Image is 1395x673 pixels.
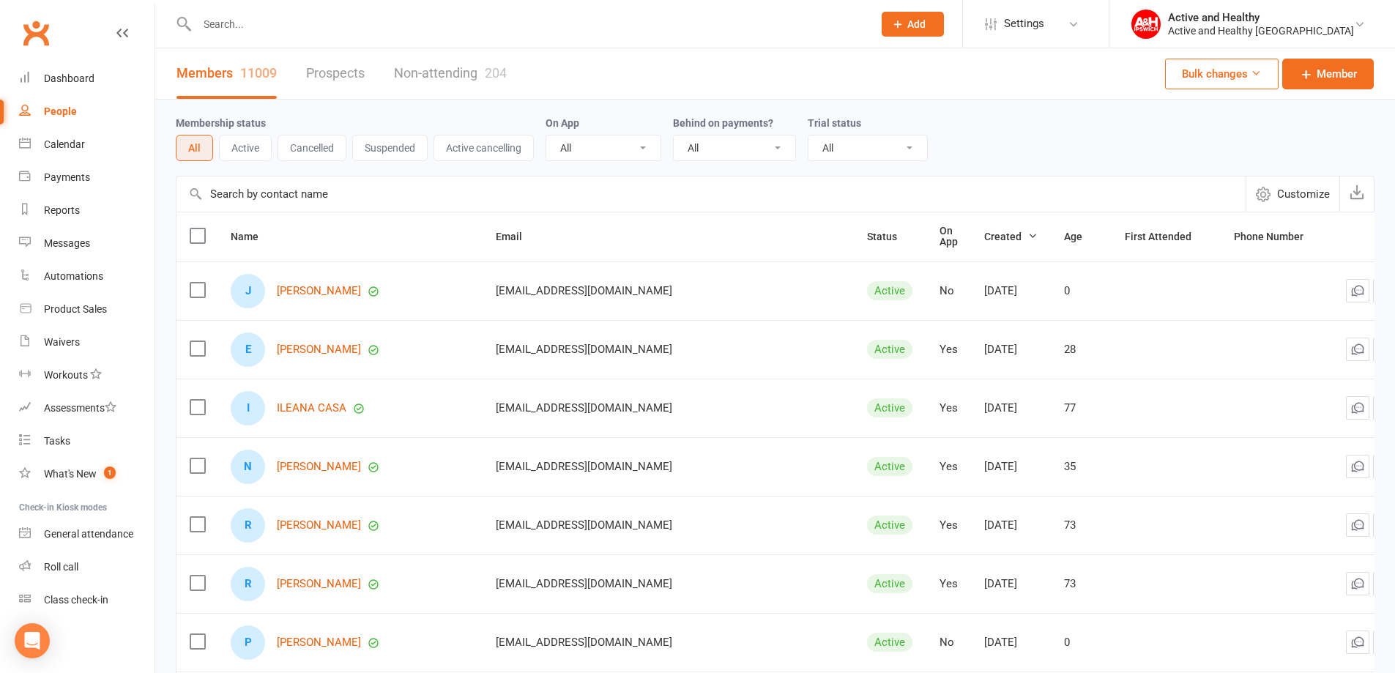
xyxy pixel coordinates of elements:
div: People [44,105,77,117]
div: Robert [231,567,265,601]
div: Waivers [44,336,80,348]
label: Membership status [176,117,266,129]
div: Robert [231,508,265,543]
span: Name [231,231,275,242]
a: Class kiosk mode [19,584,155,617]
div: 73 [1064,519,1098,532]
a: Payments [19,161,155,194]
div: Roll call [44,561,78,573]
th: On App [926,212,971,261]
button: Add [882,12,944,37]
div: What's New [44,468,97,480]
a: Calendar [19,128,155,161]
div: Active [867,340,912,359]
div: [DATE] [984,343,1038,356]
div: Yes [940,519,958,532]
div: Yes [940,578,958,590]
label: On App [546,117,579,129]
div: [DATE] [984,285,1038,297]
a: Reports [19,194,155,227]
span: [EMAIL_ADDRESS][DOMAIN_NAME] [496,570,672,598]
div: Yes [940,343,958,356]
span: Add [907,18,926,30]
div: Yes [940,461,958,473]
div: Calendar [44,138,85,150]
button: Status [867,228,913,245]
div: No [940,636,958,649]
a: Waivers [19,326,155,359]
span: [EMAIL_ADDRESS][DOMAIN_NAME] [496,394,672,422]
span: Email [496,231,538,242]
div: Payments [44,171,90,183]
div: Messages [44,237,90,249]
button: Name [231,228,275,245]
div: Dashboard [44,72,94,84]
button: Bulk changes [1165,59,1279,89]
a: Workouts [19,359,155,392]
a: What's New1 [19,458,155,491]
div: [DATE] [984,402,1038,414]
div: ILEANA [231,391,265,425]
div: Penelope [231,625,265,660]
span: Member [1317,65,1357,83]
div: [DATE] [984,461,1038,473]
div: Tasks [44,435,70,447]
div: 11009 [240,65,277,81]
div: Active and Healthy [1168,11,1354,24]
div: Em [231,332,265,367]
a: [PERSON_NAME] [277,519,361,532]
span: First Attended [1125,231,1208,242]
a: ILEANA CASA [277,402,346,414]
div: 77 [1064,402,1098,414]
div: Neha [231,450,265,484]
button: Age [1064,228,1098,245]
div: General attendance [44,528,133,540]
div: Active [867,516,912,535]
a: Clubworx [18,15,54,51]
span: Created [984,231,1038,242]
a: Prospects [306,48,365,99]
div: 73 [1064,578,1098,590]
span: Settings [1004,7,1044,40]
a: [PERSON_NAME] [277,578,361,590]
div: [DATE] [984,636,1038,649]
span: [EMAIL_ADDRESS][DOMAIN_NAME] [496,628,672,656]
button: Phone Number [1234,228,1320,245]
button: Customize [1246,176,1339,212]
span: Status [867,231,913,242]
button: Active [219,135,272,161]
div: 28 [1064,343,1098,356]
div: Open Intercom Messenger [15,623,50,658]
div: Active [867,457,912,476]
a: Dashboard [19,62,155,95]
div: Automations [44,270,103,282]
label: Trial status [808,117,861,129]
div: Workouts [44,369,88,381]
a: Messages [19,227,155,260]
div: Yes [940,402,958,414]
span: Age [1064,231,1098,242]
a: General attendance kiosk mode [19,518,155,551]
div: Assessments [44,402,116,414]
a: [PERSON_NAME] [277,636,361,649]
div: Active [867,398,912,417]
div: No [940,285,958,297]
a: Tasks [19,425,155,458]
div: Jude [231,274,265,308]
button: Created [984,228,1038,245]
div: Reports [44,204,80,216]
a: [PERSON_NAME] [277,343,361,356]
div: Active [867,574,912,593]
div: 204 [485,65,507,81]
input: Search... [193,14,863,34]
button: Email [496,228,538,245]
span: Customize [1277,185,1330,203]
div: 35 [1064,461,1098,473]
a: People [19,95,155,128]
div: 0 [1064,636,1098,649]
span: [EMAIL_ADDRESS][DOMAIN_NAME] [496,335,672,363]
a: Roll call [19,551,155,584]
button: Suspended [352,135,428,161]
a: Member [1282,59,1374,89]
a: Non-attending204 [394,48,507,99]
